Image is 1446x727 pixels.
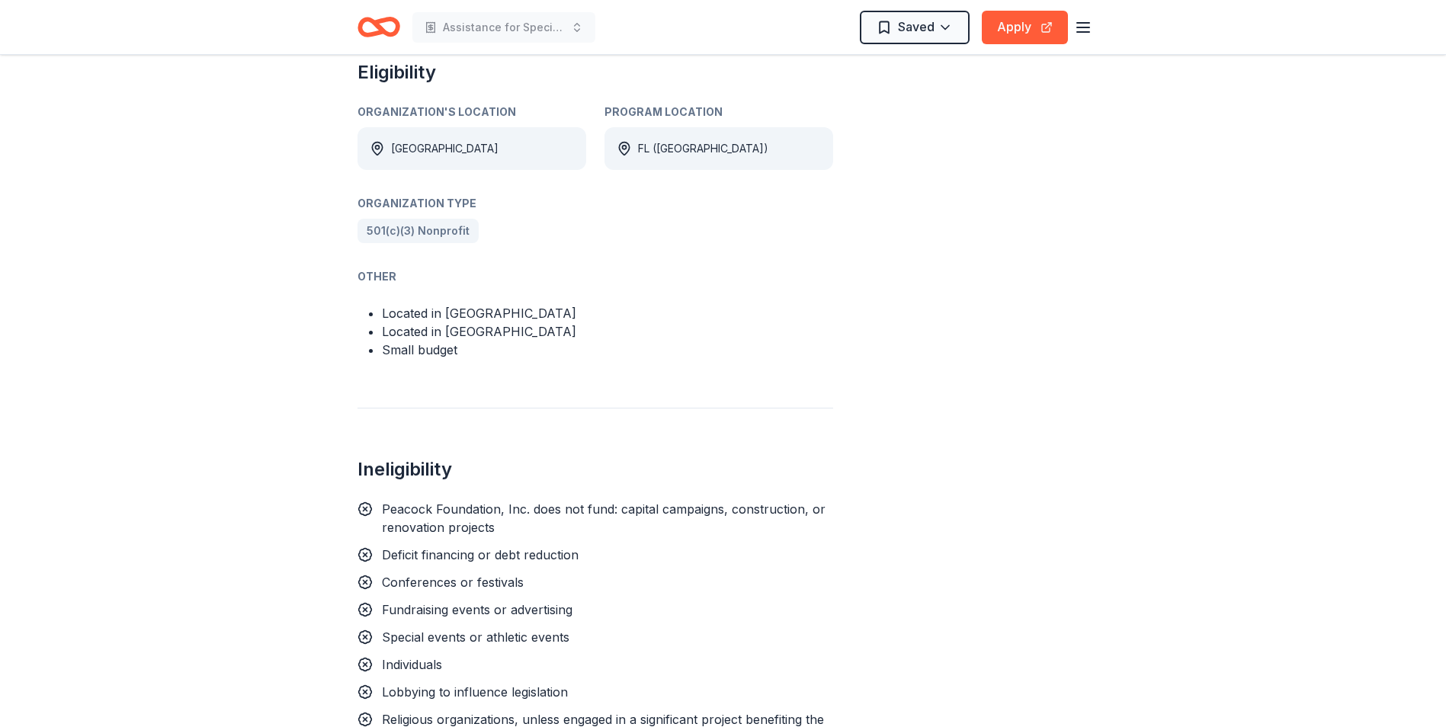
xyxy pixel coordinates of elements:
div: Organization's Location [357,103,586,121]
div: Other [357,267,833,286]
div: [GEOGRAPHIC_DATA] [391,139,499,158]
a: 501(c)(3) Nonprofit [357,219,479,243]
span: Individuals [382,657,442,672]
li: Located in [GEOGRAPHIC_DATA] [382,304,833,322]
div: FL ([GEOGRAPHIC_DATA]) [638,139,768,158]
span: Peacock Foundation, Inc. does not fund: capital campaigns, construction, or renovation projects [382,501,826,535]
div: Organization Type [357,194,833,213]
h2: Eligibility [357,60,833,85]
li: Located in [GEOGRAPHIC_DATA] [382,322,833,341]
span: Saved [898,17,935,37]
a: Home [357,9,400,45]
button: Saved [860,11,970,44]
span: Lobbying to influence legislation [382,684,568,700]
li: Small budget [382,341,833,359]
span: Assistance for Special Needs [443,18,565,37]
span: Special events or athletic events [382,629,569,645]
button: Assistance for Special Needs [412,12,595,43]
span: Fundraising events or advertising [382,602,572,617]
h2: Ineligibility [357,457,833,482]
div: Program Location [604,103,833,121]
button: Apply [982,11,1068,44]
span: Deficit financing or debt reduction [382,547,579,562]
span: 501(c)(3) Nonprofit [367,222,470,240]
span: Conferences or festivals [382,575,524,590]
